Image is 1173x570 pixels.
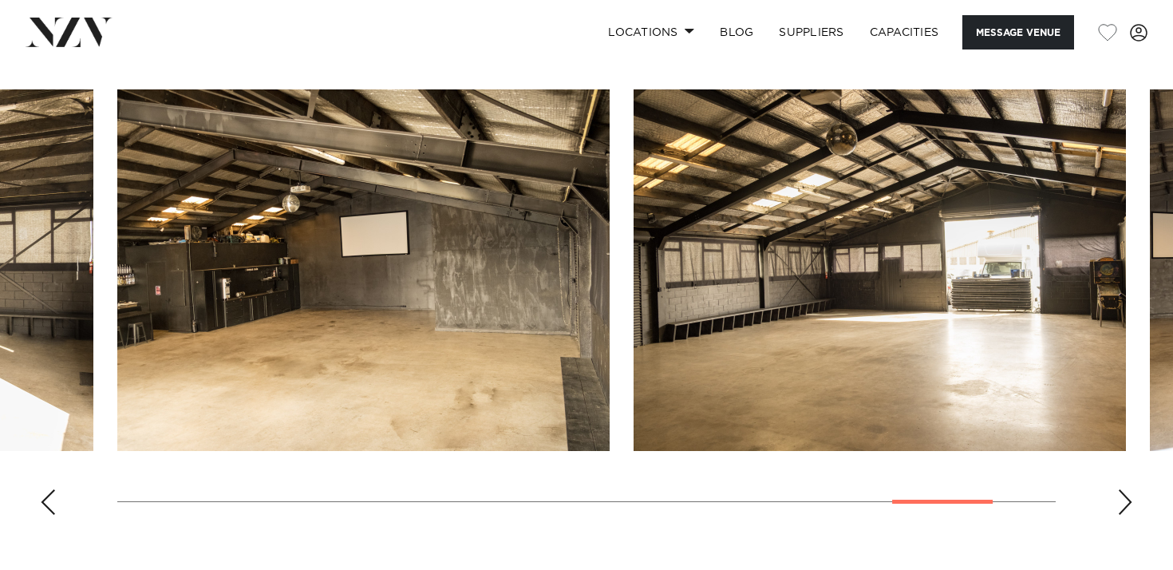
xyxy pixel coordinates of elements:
[707,15,766,49] a: BLOG
[595,15,707,49] a: Locations
[766,15,856,49] a: SUPPLIERS
[857,15,952,49] a: Capacities
[117,89,610,451] swiper-slide: 15 / 17
[634,89,1126,451] swiper-slide: 16 / 17
[26,18,113,46] img: nzv-logo.png
[962,15,1074,49] button: Message Venue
